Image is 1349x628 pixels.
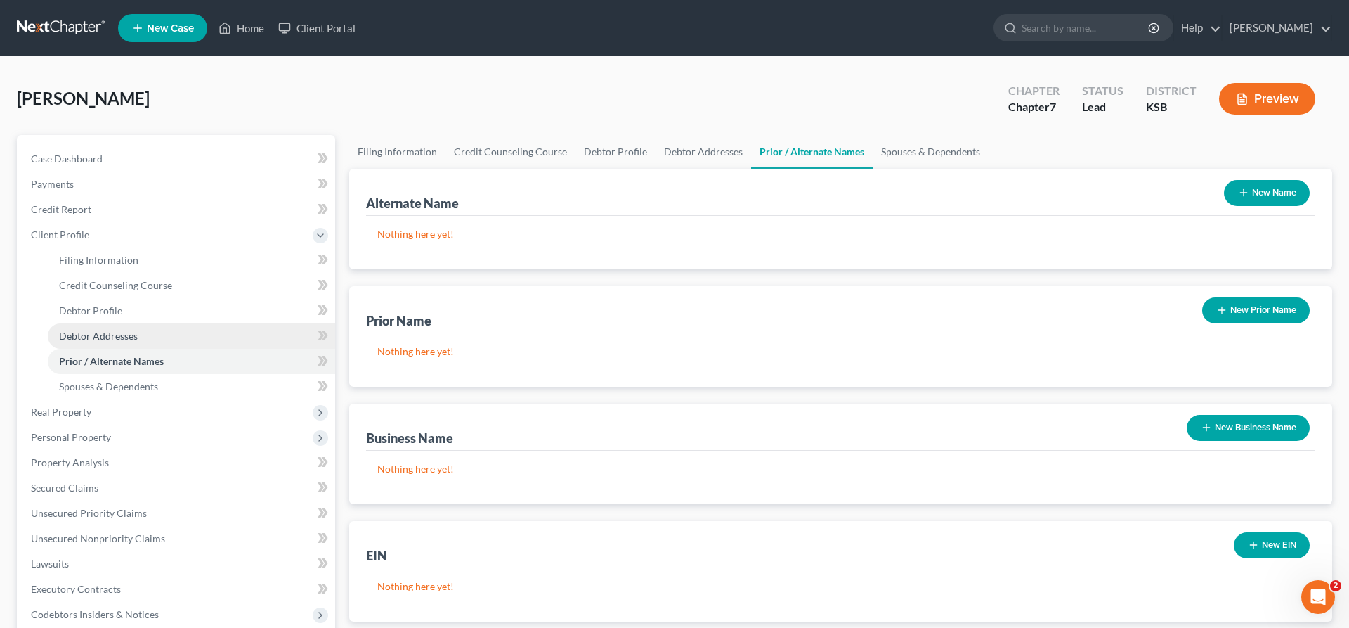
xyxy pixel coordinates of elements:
a: Secured Claims [20,475,335,501]
span: Debtor Addresses [59,330,138,342]
div: EIN [366,547,387,564]
span: Personal Property [31,431,111,443]
iframe: Intercom live chat [1301,580,1335,614]
a: Filing Information [349,135,445,169]
a: Client Portal [271,15,363,41]
a: Home [211,15,271,41]
a: Help [1174,15,1221,41]
a: Property Analysis [20,450,335,475]
div: Lead [1082,99,1123,115]
a: Debtor Profile [48,298,335,323]
a: Credit Counseling Course [445,135,575,169]
span: New Case [147,23,194,34]
span: [PERSON_NAME] [17,88,150,108]
span: Payments [31,178,74,190]
a: Prior / Alternate Names [48,349,335,374]
a: Case Dashboard [20,146,335,172]
span: Unsecured Nonpriority Claims [31,532,165,544]
a: Debtor Addresses [48,323,335,349]
div: Prior Name [366,312,431,329]
button: Preview [1219,83,1315,115]
span: Debtor Profile [59,305,122,316]
span: 7 [1050,100,1056,113]
a: [PERSON_NAME] [1223,15,1331,41]
a: Payments [20,172,335,197]
button: New EIN [1234,532,1310,558]
span: Unsecured Priority Claims [31,507,147,519]
a: Lawsuits [20,551,335,577]
div: Business Name [366,430,453,447]
a: Unsecured Nonpriority Claims [20,526,335,551]
button: New Business Name [1187,415,1310,441]
button: New Name [1224,180,1310,206]
div: Chapter [1008,99,1060,115]
span: Codebtors Insiders & Notices [31,608,159,620]
a: Spouses & Dependents [48,374,335,399]
p: Nothing here yet! [377,345,1304,359]
a: Unsecured Priority Claims [20,501,335,526]
span: 2 [1330,580,1341,591]
a: Spouses & Dependents [873,135,989,169]
a: Prior / Alternate Names [751,135,873,169]
p: Nothing here yet! [377,227,1304,241]
span: Secured Claims [31,482,98,494]
button: New Prior Name [1202,297,1310,323]
span: Spouses & Dependents [59,380,158,392]
div: Status [1082,83,1123,99]
a: Executory Contracts [20,577,335,602]
span: Prior / Alternate Names [59,355,164,367]
span: Credit Report [31,203,91,215]
span: Client Profile [31,229,89,241]
p: Nothing here yet! [377,579,1304,594]
div: KSB [1146,99,1197,115]
a: Filing Information [48,248,335,273]
span: Lawsuits [31,558,69,570]
span: Real Property [31,406,91,418]
span: Credit Counseling Course [59,279,172,291]
a: Debtor Profile [575,135,656,169]
a: Credit Counseling Course [48,273,335,298]
div: Alternate Name [366,195,459,212]
span: Filing Information [59,254,138,266]
span: Case Dashboard [31,153,103,165]
span: Property Analysis [31,456,109,468]
input: Search by name... [1022,15,1150,41]
a: Credit Report [20,197,335,222]
div: Chapter [1008,83,1060,99]
span: Executory Contracts [31,583,121,595]
div: District [1146,83,1197,99]
a: Debtor Addresses [656,135,751,169]
p: Nothing here yet! [377,462,1304,476]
